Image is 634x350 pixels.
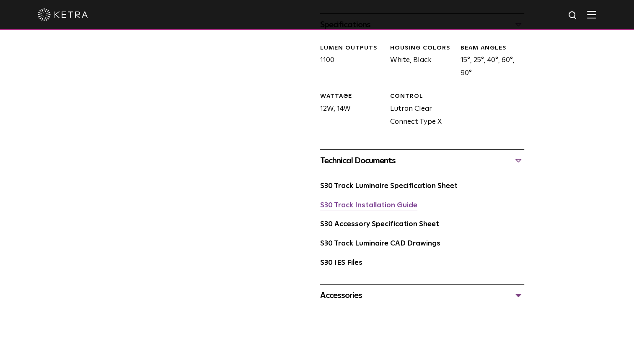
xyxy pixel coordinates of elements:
a: S30 Track Luminaire CAD Drawings [320,240,440,247]
a: S30 Accessory Specification Sheet [320,221,439,228]
div: 15°, 25°, 40°, 60°, 90° [454,44,524,80]
div: HOUSING COLORS [390,44,454,52]
div: LUMEN OUTPUTS [320,44,384,52]
div: 12W, 14W [314,92,384,128]
div: Accessories [320,289,524,302]
a: S30 Track Luminaire Specification Sheet [320,183,458,190]
a: S30 Track Installation Guide [320,202,417,209]
div: WATTAGE [320,92,384,101]
img: ketra-logo-2019-white [38,8,88,21]
div: 1100 [314,44,384,80]
div: Lutron Clear Connect Type X [384,92,454,128]
img: Hamburger%20Nav.svg [587,10,596,18]
div: White, Black [384,44,454,80]
a: S30 IES Files [320,259,362,266]
div: CONTROL [390,92,454,101]
div: Technical Documents [320,154,524,167]
img: search icon [568,10,578,21]
div: BEAM ANGLES [460,44,524,52]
